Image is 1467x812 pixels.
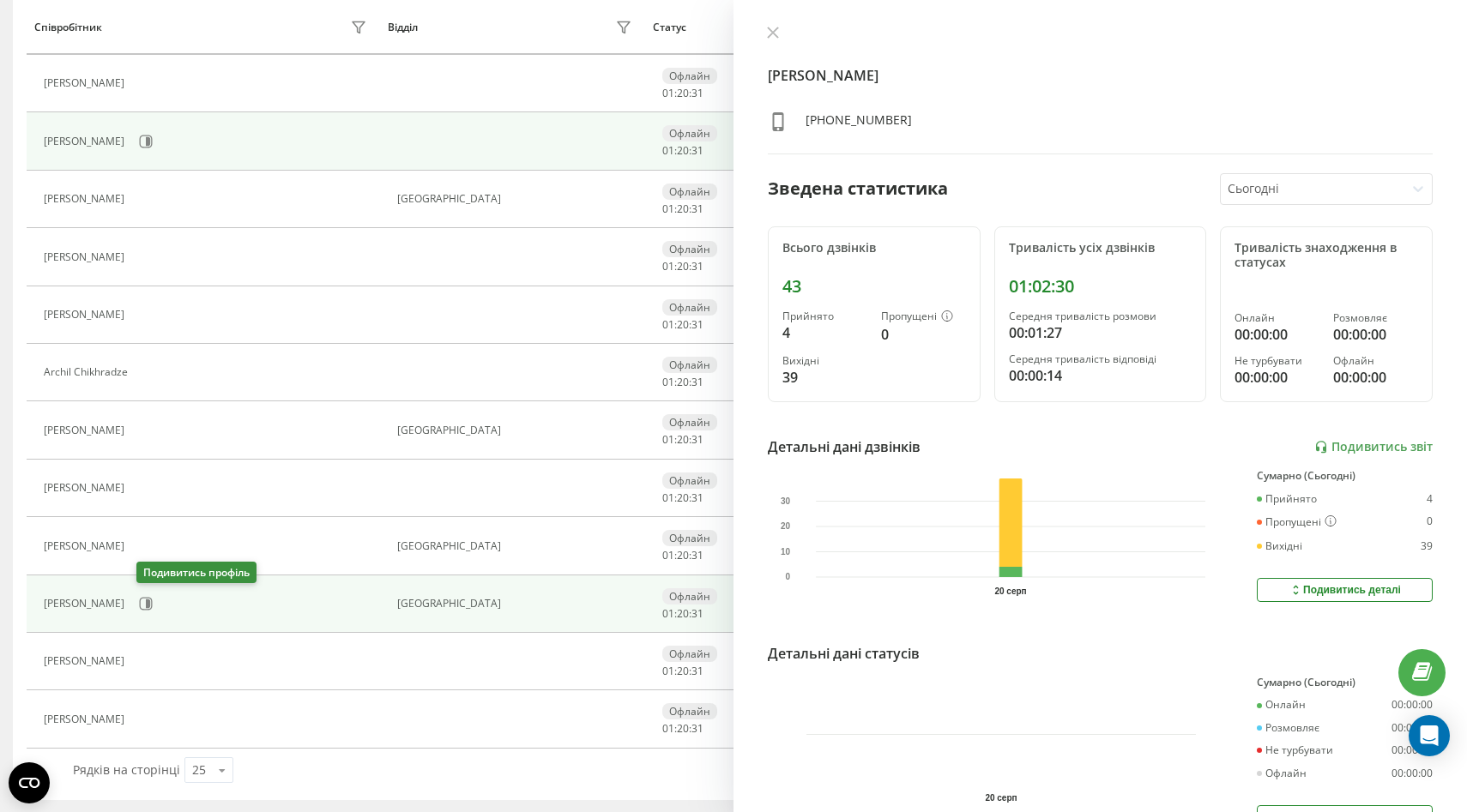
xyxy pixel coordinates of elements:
[73,761,180,778] span: Рядків на сторінці
[1257,699,1306,711] div: Онлайн
[1235,367,1319,388] div: 00:00:00
[677,606,689,621] span: 20
[662,376,703,388] div: : :
[782,241,966,256] div: Всього дзвінків
[1235,312,1319,324] div: Онлайн
[662,145,703,157] div: : :
[1392,767,1433,779] div: 00:00:00
[662,664,674,678] span: 01
[1409,715,1450,756] div: Open Intercom Messenger
[1257,722,1319,734] div: Розмовляє
[782,367,867,388] div: 39
[662,492,703,504] div: : :
[44,366,132,378] div: Archil Chikhradze
[662,261,703,273] div: : :
[44,598,129,610] div: [PERSON_NAME]
[881,324,966,345] div: 0
[44,655,129,667] div: [PERSON_NAME]
[1257,767,1307,779] div: Офлайн
[662,201,674,216] span: 01
[397,193,636,205] div: [GEOGRAPHIC_DATA]
[1257,540,1302,552] div: Вихідні
[677,143,689,158] span: 20
[1289,583,1401,597] div: Подивитись деталі
[662,357,717,373] div: Офлайн
[44,193,129,205] div: [PERSON_NAME]
[677,317,689,332] span: 20
[782,322,867,343] div: 4
[691,86,703,100] span: 31
[44,482,129,494] div: [PERSON_NAME]
[781,547,791,556] text: 10
[662,143,674,158] span: 01
[677,548,689,562] span: 20
[662,550,703,562] div: : :
[662,319,703,331] div: : :
[662,434,703,446] div: : :
[786,573,791,582] text: 0
[662,665,703,677] div: : :
[44,77,129,89] div: [PERSON_NAME]
[662,472,717,489] div: Офлайн
[662,125,717,141] div: Офлайн
[677,259,689,274] span: 20
[653,21,686,33] div: Статус
[1333,355,1418,367] div: Офлайн
[768,643,920,664] div: Детальні дані статусів
[1235,355,1319,367] div: Не турбувати
[782,276,966,297] div: 43
[995,586,1027,596] text: 20 серп
[677,490,689,505] span: 20
[881,310,966,324] div: Пропущені
[44,540,129,552] div: [PERSON_NAME]
[662,259,674,274] span: 01
[662,203,703,215] div: : :
[781,496,791,506] text: 30
[1333,312,1418,324] div: Розмовляє
[1009,241,1192,256] div: Тривалість усіх дзвінків
[388,21,418,33] div: Відділ
[677,432,689,447] span: 20
[691,432,703,447] span: 31
[1333,324,1418,345] div: 00:00:00
[691,721,703,736] span: 31
[1009,276,1192,297] div: 01:02:30
[662,432,674,447] span: 01
[691,143,703,158] span: 31
[781,522,791,532] text: 20
[677,664,689,678] span: 20
[691,317,703,332] span: 31
[662,490,674,505] span: 01
[782,310,867,322] div: Прийнято
[691,375,703,389] span: 31
[1009,322,1192,343] div: 00:01:27
[1427,493,1433,505] div: 4
[1235,324,1319,345] div: 00:00:00
[1009,353,1192,365] div: Середня тривалість відповіді
[1392,699,1433,711] div: 00:00:00
[44,309,129,321] div: [PERSON_NAME]
[662,703,717,719] div: Офлайн
[1427,515,1433,529] div: 0
[691,259,703,274] span: 31
[1257,744,1333,756] div: Не турбувати
[1257,677,1433,689] div: Сумарно (Сьогодні)
[397,424,636,436] div: [GEOGRAPHIC_DATA]
[44,424,129,436] div: [PERSON_NAME]
[662,183,717,200] div: Офлайн
[1257,515,1337,529] div: Пропущені
[691,490,703,505] span: 31
[662,299,717,316] div: Офлайн
[662,606,674,621] span: 01
[662,86,674,100] span: 01
[662,588,717,604] div: Офлайн
[662,317,674,332] span: 01
[1009,365,1192,386] div: 00:00:14
[1257,493,1317,505] div: Прийнято
[691,606,703,621] span: 31
[1392,722,1433,734] div: 00:00:00
[985,793,1017,803] text: 20 серп
[9,762,50,803] button: Open CMP widget
[192,761,206,779] div: 25
[806,111,912,136] div: [PHONE_NUMBER]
